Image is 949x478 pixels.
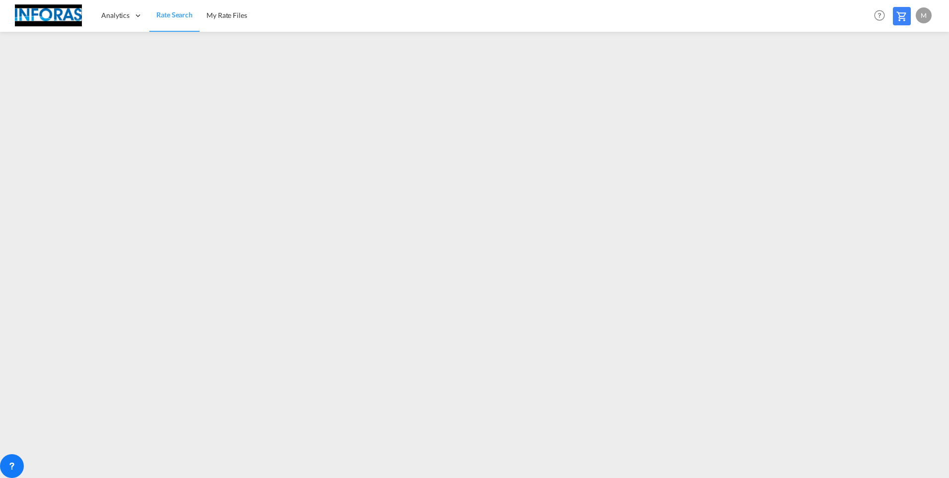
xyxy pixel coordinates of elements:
[156,10,193,19] span: Rate Search
[871,7,893,25] div: Help
[916,7,932,23] div: M
[15,4,82,27] img: eff75c7098ee11eeb65dd1c63e392380.jpg
[871,7,888,24] span: Help
[101,10,130,20] span: Analytics
[206,11,247,19] span: My Rate Files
